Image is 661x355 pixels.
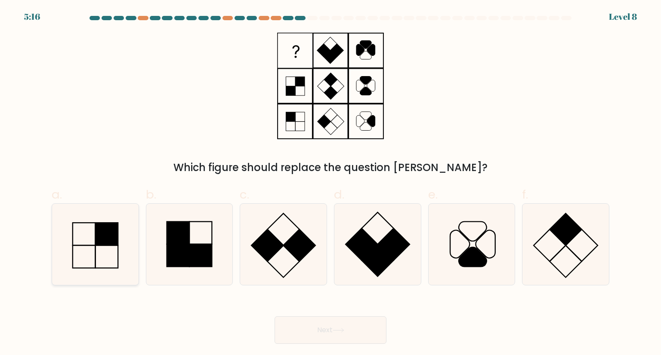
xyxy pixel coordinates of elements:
span: c. [240,186,249,203]
span: e. [428,186,438,203]
button: Next [275,316,386,344]
span: d. [334,186,344,203]
div: 5:16 [24,10,40,23]
span: a. [52,186,62,203]
div: Which figure should replace the question [PERSON_NAME]? [57,160,604,175]
span: b. [146,186,156,203]
div: Level 8 [609,10,637,23]
span: f. [522,186,528,203]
